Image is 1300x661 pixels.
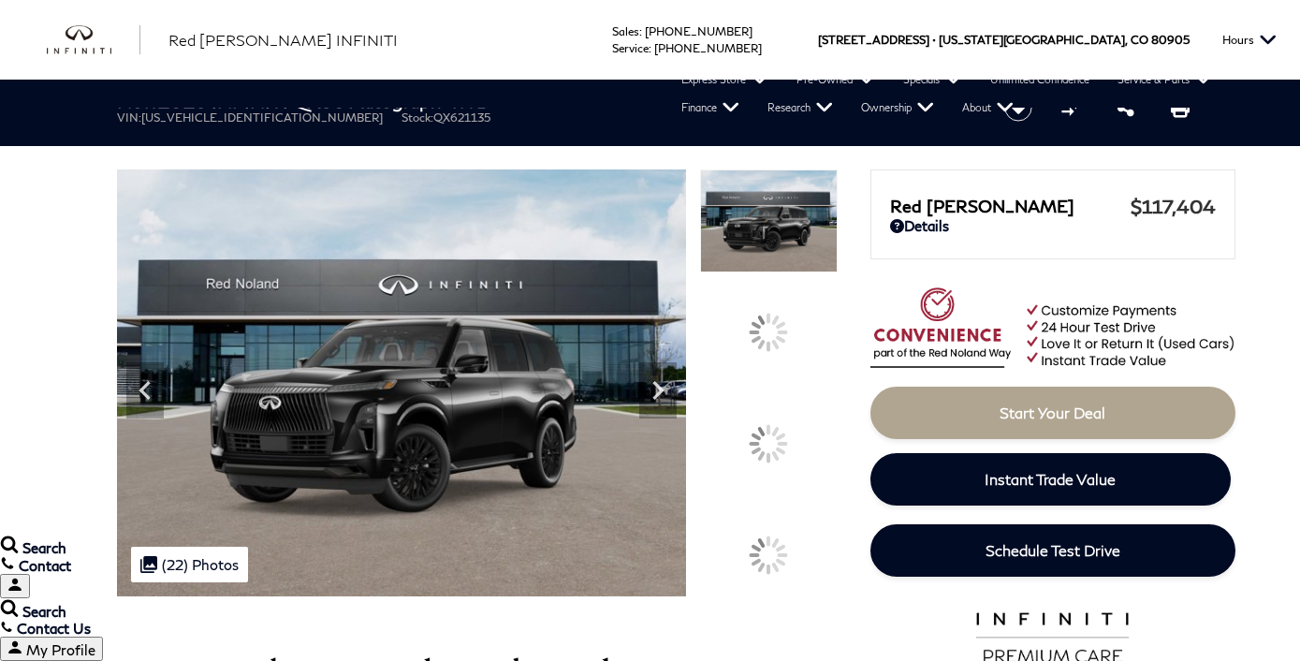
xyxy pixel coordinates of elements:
[168,31,398,49] span: Red [PERSON_NAME] INFINITI
[639,24,642,38] span: :
[22,539,66,556] span: Search
[890,196,1131,216] span: Red [PERSON_NAME]
[948,94,1028,122] a: About
[47,25,140,55] a: infiniti
[667,66,782,94] a: Express Store
[168,29,398,51] a: Red [PERSON_NAME] INFINITI
[649,41,651,55] span: :
[1000,404,1105,421] span: Start Your Deal
[870,524,1235,577] a: Schedule Test Drive
[1131,195,1216,217] span: $117,404
[667,94,753,122] a: Finance
[1103,66,1226,94] a: Service & Parts
[19,66,1300,122] nav: Main Navigation
[782,66,889,94] a: Pre-Owned
[847,94,948,122] a: Ownership
[890,217,1216,234] a: Details
[645,24,752,38] a: [PHONE_NUMBER]
[870,387,1235,439] a: Start Your Deal
[890,195,1216,217] a: Red [PERSON_NAME] $117,404
[889,66,976,94] a: Specials
[654,41,762,55] a: [PHONE_NUMBER]
[612,24,639,38] span: Sales
[612,41,649,55] span: Service
[976,66,1103,94] a: Unlimited Confidence
[19,557,71,574] span: Contact
[22,603,66,620] span: Search
[870,453,1231,506] a: Instant Trade Value
[26,641,95,658] span: My Profile
[818,33,1190,47] a: [STREET_ADDRESS] • [US_STATE][GEOGRAPHIC_DATA], CO 80905
[117,169,687,596] img: New 2026 MINERAL BLACK INFINITI Autograph 4WD image 1
[700,169,837,272] img: New 2026 MINERAL BLACK INFINITI Autograph 4WD image 1
[985,470,1116,488] span: Instant Trade Value
[47,25,140,55] img: INFINITI
[753,94,847,122] a: Research
[17,620,91,637] span: Contact Us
